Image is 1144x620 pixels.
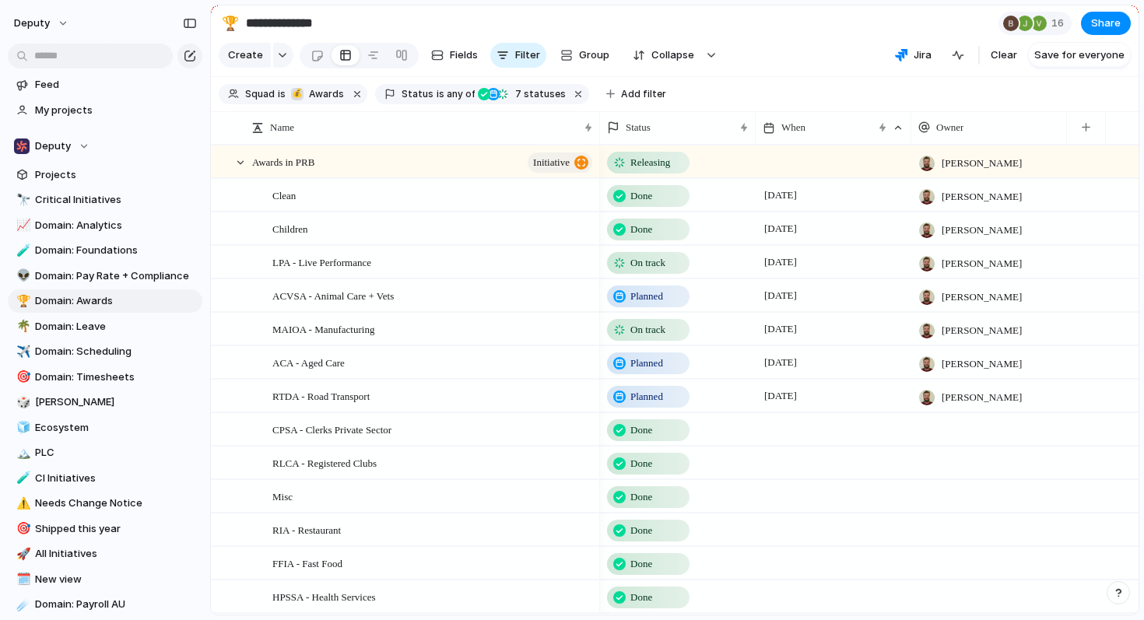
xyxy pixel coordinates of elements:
[8,391,202,414] a: 🎲[PERSON_NAME]
[476,86,569,103] button: 7 statuses
[630,289,663,304] span: Planned
[984,43,1023,68] button: Clear
[14,597,30,612] button: ☄️
[425,43,484,68] button: Fields
[35,420,197,436] span: Ecosystem
[14,319,30,335] button: 🌴
[8,517,202,541] div: 🎯Shipped this year
[760,387,801,405] span: [DATE]
[35,445,197,461] span: PLC
[16,191,27,209] div: 🔭
[760,353,801,372] span: [DATE]
[272,387,370,405] span: RTDA - Road Transport
[252,152,314,170] span: Awards in PRB
[275,86,289,103] button: is
[272,487,293,505] span: Misc
[16,343,27,361] div: ✈️
[35,471,197,486] span: CI Initiatives
[433,86,478,103] button: isany of
[630,489,652,505] span: Done
[1051,16,1069,31] span: 16
[14,445,30,461] button: 🏔️
[630,456,652,471] span: Done
[272,186,296,204] span: Clean
[272,253,371,271] span: LPA - Live Performance
[651,47,694,63] span: Collapse
[942,289,1022,305] span: [PERSON_NAME]
[8,163,202,187] a: Projects
[942,356,1022,372] span: [PERSON_NAME]
[35,319,197,335] span: Domain: Leave
[272,320,374,338] span: MAIOA - Manufacturing
[8,568,202,591] a: 🗓️New view
[228,47,263,63] span: Create
[515,47,540,63] span: Filter
[272,520,341,538] span: RIA - Restaurant
[8,492,202,515] a: ⚠️Needs Change Notice
[437,87,444,101] span: is
[630,322,665,338] span: On track
[14,546,30,562] button: 🚀
[942,189,1022,205] span: [PERSON_NAME]
[630,155,670,170] span: Releasing
[35,77,197,93] span: Feed
[630,255,665,271] span: On track
[272,420,391,438] span: CPSA - Clerks Private Sector
[14,218,30,233] button: 📈
[272,286,394,304] span: ACVSA - Animal Care + Vets
[8,289,202,313] div: 🏆Domain: Awards
[781,120,805,135] span: When
[14,394,30,410] button: 🎲
[1028,43,1131,68] button: Save for everyone
[35,103,197,118] span: My projects
[272,454,377,471] span: RLCA - Registered Clubs
[16,469,27,487] div: 🧪
[621,87,666,101] span: Add filter
[889,44,938,67] button: Jira
[8,340,202,363] a: ✈️Domain: Scheduling
[14,16,50,31] span: deputy
[8,239,202,262] div: 🧪Domain: Foundations
[630,356,663,371] span: Planned
[630,523,652,538] span: Done
[630,389,663,405] span: Planned
[35,167,197,183] span: Projects
[14,370,30,385] button: 🎯
[942,390,1022,405] span: [PERSON_NAME]
[8,188,202,212] div: 🔭Critical Initiatives
[16,596,27,614] div: ☄️
[35,572,197,587] span: New view
[16,444,27,462] div: 🏔️
[528,152,592,173] button: initiative
[936,120,963,135] span: Owner
[630,556,652,572] span: Done
[8,593,202,616] a: ☄️Domain: Payroll AU
[7,11,77,36] button: deputy
[8,99,202,122] a: My projects
[8,542,202,566] div: 🚀All Initiatives
[245,87,275,101] span: Squad
[942,222,1022,238] span: [PERSON_NAME]
[14,572,30,587] button: 🗓️
[450,47,478,63] span: Fields
[1034,47,1125,63] span: Save for everyone
[626,120,651,135] span: Status
[16,267,27,285] div: 👽
[8,441,202,464] a: 🏔️PLC
[16,317,27,335] div: 🌴
[8,135,202,158] button: Deputy
[219,43,271,68] button: Create
[16,570,27,588] div: 🗓️
[490,43,546,68] button: Filter
[511,88,524,100] span: 7
[1091,16,1121,31] span: Share
[8,214,202,237] a: 📈Domain: Analytics
[579,47,609,63] span: Group
[14,471,30,486] button: 🧪
[16,292,27,310] div: 🏆
[35,344,197,359] span: Domain: Scheduling
[942,256,1022,271] span: [PERSON_NAME]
